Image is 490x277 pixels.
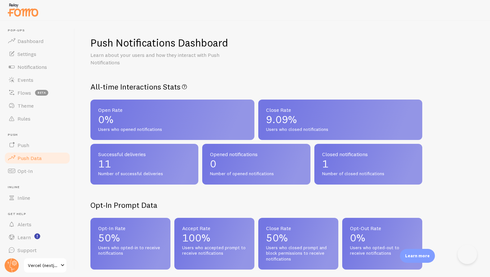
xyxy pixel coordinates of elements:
[8,212,71,216] span: Get Help
[90,200,422,210] h2: Opt-In Prompt Data
[182,233,247,243] p: 100%
[23,258,67,273] a: Vercel (nextjs Boilerplate Three Xi 61)
[4,218,71,231] a: Alerts
[350,226,414,231] span: Opt-Out Rate
[90,82,422,92] h2: All-time Interactions Stats
[4,139,71,152] a: Push
[458,245,477,264] iframe: Help Scout Beacon - Open
[28,261,59,269] span: Vercel (nextjs Boilerplate Three Xi 61)
[182,226,247,231] span: Accept Rate
[17,51,36,57] span: Settings
[90,36,228,49] h1: Push Notifications Dashboard
[405,253,430,259] p: Learn more
[182,245,247,256] span: Users who accepted prompt to receive notifications
[4,99,71,112] a: Theme
[322,171,414,177] span: Number of closed notifications
[4,112,71,125] a: Rules
[7,2,39,18] img: fomo-relay-logo-orange.svg
[34,233,40,239] svg: <p>Watch New Feature Tutorials!</p>
[17,115,30,122] span: Rules
[266,127,414,133] span: Users who closed notifications
[4,48,71,60] a: Settings
[4,152,71,165] a: Push Data
[322,159,414,169] p: 1
[8,28,71,33] span: Pop-ups
[98,107,247,112] span: Open Rate
[17,38,43,44] span: Dashboard
[8,185,71,189] span: Inline
[266,245,331,262] span: Users who closed prompt and block permissions to receive notifications
[266,107,414,112] span: Close Rate
[322,152,414,157] span: Closed notifications
[350,233,414,243] p: 0%
[98,114,247,125] p: 0%
[4,231,71,244] a: Learn
[17,247,37,253] span: Support
[266,226,331,231] span: Close Rate
[210,159,302,169] p: 0
[4,35,71,48] a: Dashboard
[266,114,414,125] p: 9.09%
[17,168,33,174] span: Opt-In
[98,245,163,256] span: Users who opted-in to receive notifications
[210,171,302,177] span: Number of opened notifications
[17,221,31,228] span: Alerts
[98,233,163,243] p: 50%
[400,249,435,263] div: Learn more
[17,102,34,109] span: Theme
[17,64,47,70] span: Notifications
[4,60,71,73] a: Notifications
[17,142,29,148] span: Push
[17,195,30,201] span: Inline
[350,245,414,256] span: Users who opted-out to receive notifications
[4,165,71,177] a: Opt-In
[266,233,331,243] p: 50%
[4,73,71,86] a: Events
[17,234,31,240] span: Learn
[17,155,42,161] span: Push Data
[17,90,31,96] span: Flows
[98,159,191,169] p: 11
[8,133,71,137] span: Push
[98,226,163,231] span: Opt-In Rate
[4,191,71,204] a: Inline
[98,152,191,157] span: Successful deliveries
[17,77,33,83] span: Events
[4,244,71,257] a: Support
[98,127,247,133] span: Users who opened notifications
[4,86,71,99] a: Flows beta
[98,171,191,177] span: Number of successful deliveries
[35,90,48,96] span: beta
[90,51,246,66] p: Learn about your users and how they interact with Push Notifications
[210,152,302,157] span: Opened notifications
